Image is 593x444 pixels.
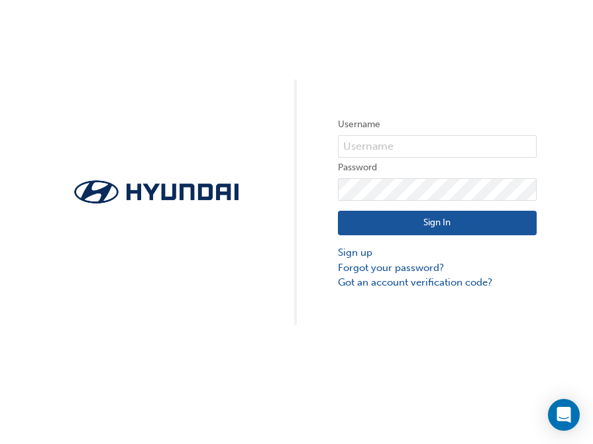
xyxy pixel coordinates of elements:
[338,260,537,276] a: Forgot your password?
[338,211,537,236] button: Sign In
[338,275,537,290] a: Got an account verification code?
[548,399,580,431] div: Open Intercom Messenger
[338,160,537,176] label: Password
[338,117,537,133] label: Username
[338,245,537,260] a: Sign up
[57,176,256,207] img: Trak
[338,135,537,158] input: Username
